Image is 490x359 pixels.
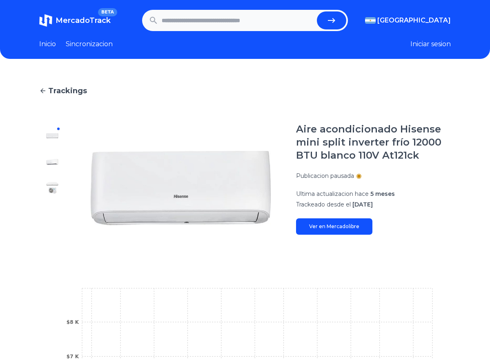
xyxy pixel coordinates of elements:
img: Aire acondicionado Hisense mini split inverter frío 12000 BTU blanco 110V At121ck [46,234,59,247]
span: Ultima actualizacion hace [296,190,369,197]
span: BETA [98,8,117,16]
span: [GEOGRAPHIC_DATA] [377,16,451,25]
img: MercadoTrack [39,14,52,27]
a: Inicio [39,39,56,49]
a: Trackings [39,85,451,96]
p: Publicacion pausada [296,172,354,180]
img: Argentina [365,17,376,24]
span: MercadoTrack [56,16,111,25]
img: Aire acondicionado Hisense mini split inverter frío 12000 BTU blanco 110V At121ck [46,182,59,195]
button: Iniciar sesion [410,39,451,49]
a: Ver en Mercadolibre [296,218,372,235]
tspan: $8 K [67,319,79,325]
a: MercadoTrackBETA [39,14,111,27]
span: Trackings [48,85,87,96]
h1: Aire acondicionado Hisense mini split inverter frío 12000 BTU blanco 110V At121ck [296,123,451,162]
button: [GEOGRAPHIC_DATA] [365,16,451,25]
img: Aire acondicionado Hisense mini split inverter frío 12000 BTU blanco 110V At121ck [82,123,280,254]
span: [DATE] [352,201,373,208]
img: Aire acondicionado Hisense mini split inverter frío 12000 BTU blanco 110V At121ck [46,129,59,142]
a: Sincronizacion [66,39,113,49]
span: Trackeado desde el [296,201,351,208]
img: Aire acondicionado Hisense mini split inverter frío 12000 BTU blanco 110V At121ck [46,208,59,221]
span: 5 meses [370,190,395,197]
img: Aire acondicionado Hisense mini split inverter frío 12000 BTU blanco 110V At121ck [46,155,59,168]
